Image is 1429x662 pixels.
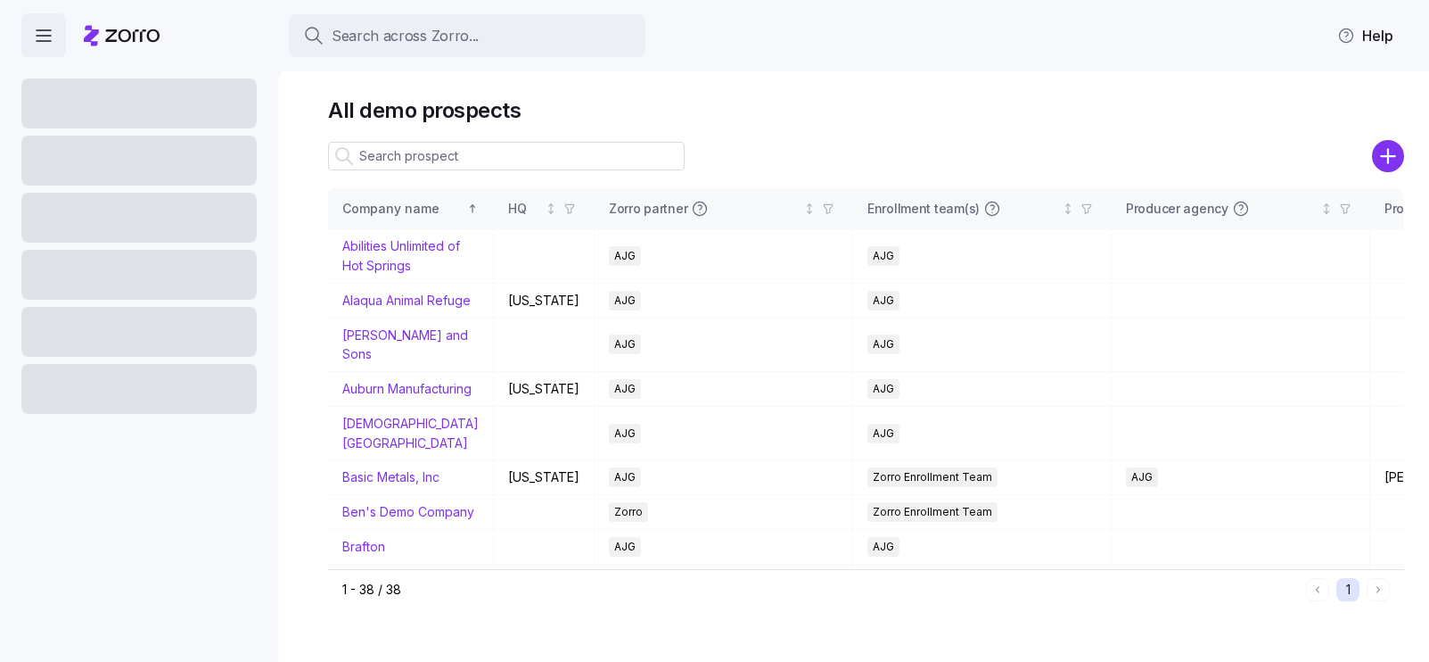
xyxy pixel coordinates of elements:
[873,537,894,557] span: AJG
[1131,468,1153,487] span: AJG
[1126,200,1228,218] span: Producer agency
[1323,18,1408,54] button: Help
[1062,203,1074,215] div: Not sorted
[867,200,980,218] span: Enrollment team(s)
[332,25,479,47] span: Search across Zorro...
[1320,203,1333,215] div: Not sorted
[614,291,636,310] span: AJG
[328,188,494,229] th: Company nameSorted ascending
[1372,140,1404,172] svg: add icon
[873,291,894,310] span: AJG
[595,188,853,229] th: Zorro partnerNot sorted
[342,199,464,219] div: Company name
[342,469,439,484] a: Basic Metals, Inc
[853,188,1112,229] th: Enrollment team(s)Not sorted
[873,335,894,354] span: AJG
[508,199,541,219] div: HQ
[614,502,643,522] span: Zorro
[342,416,479,451] a: [DEMOGRAPHIC_DATA][GEOGRAPHIC_DATA]
[873,502,992,522] span: Zorro Enrollment Team
[1112,188,1370,229] th: Producer agencyNot sorted
[494,460,595,495] td: [US_STATE]
[1336,578,1359,601] button: 1
[328,142,685,170] input: Search prospect
[342,581,1299,599] div: 1 - 38 / 38
[614,246,636,266] span: AJG
[342,238,460,273] a: Abilities Unlimited of Hot Springs
[1337,25,1393,46] span: Help
[494,284,595,319] td: [US_STATE]
[873,424,894,443] span: AJG
[614,424,636,443] span: AJG
[342,539,385,554] a: Brafton
[494,188,595,229] th: HQNot sorted
[1306,578,1329,601] button: Previous page
[1367,578,1390,601] button: Next page
[328,96,1404,124] h1: All demo prospects
[342,293,471,308] a: Alaqua Animal Refuge
[494,372,595,407] td: [US_STATE]
[342,381,472,396] a: Auburn Manufacturing
[342,504,474,519] a: Ben's Demo Company
[873,468,992,487] span: Zorro Enrollment Team
[614,537,636,557] span: AJG
[494,565,595,618] td: [US_STATE]
[873,246,894,266] span: AJG
[466,203,479,215] div: Sorted ascending
[342,327,468,362] a: [PERSON_NAME] and Sons
[545,203,557,215] div: Not sorted
[614,379,636,399] span: AJG
[873,379,894,399] span: AJG
[614,335,636,354] span: AJG
[614,468,636,487] span: AJG
[289,14,645,57] button: Search across Zorro...
[803,203,816,215] div: Not sorted
[609,200,687,218] span: Zorro partner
